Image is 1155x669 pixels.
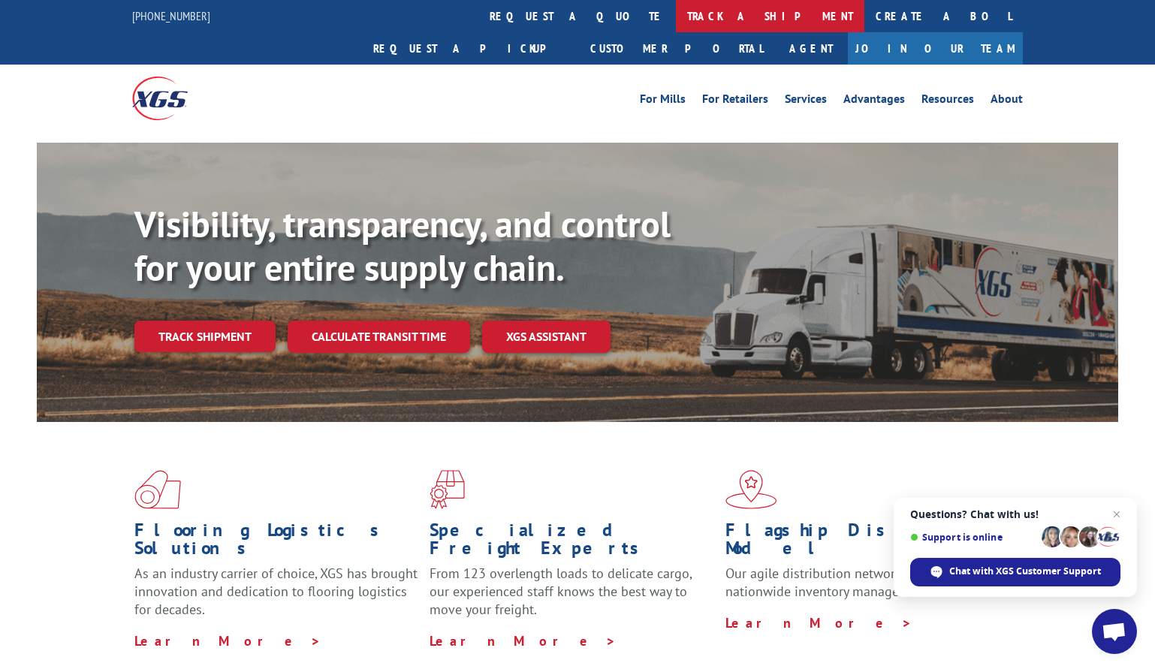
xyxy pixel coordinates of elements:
[430,632,617,649] a: Learn More >
[785,93,827,110] a: Services
[132,8,210,23] a: [PHONE_NUMBER]
[991,93,1023,110] a: About
[1092,609,1137,654] div: Open chat
[921,93,974,110] a: Resources
[362,32,579,65] a: Request a pickup
[848,32,1023,65] a: Join Our Team
[910,558,1120,586] div: Chat with XGS Customer Support
[702,93,768,110] a: For Retailers
[430,470,465,509] img: xgs-icon-focused-on-flooring-red
[288,321,470,353] a: Calculate transit time
[134,200,671,291] b: Visibility, transparency, and control for your entire supply chain.
[725,521,1009,565] h1: Flagship Distribution Model
[134,321,276,352] a: Track shipment
[640,93,686,110] a: For Mills
[725,565,1002,600] span: Our agile distribution network gives you nationwide inventory management on demand.
[949,565,1101,578] span: Chat with XGS Customer Support
[774,32,848,65] a: Agent
[134,470,181,509] img: xgs-icon-total-supply-chain-intelligence-red
[910,508,1120,520] span: Questions? Chat with us!
[430,565,713,631] p: From 123 overlength loads to delicate cargo, our experienced staff knows the best way to move you...
[579,32,774,65] a: Customer Portal
[843,93,905,110] a: Advantages
[1108,505,1126,523] span: Close chat
[910,532,1036,543] span: Support is online
[725,614,912,631] a: Learn More >
[134,565,418,618] span: As an industry carrier of choice, XGS has brought innovation and dedication to flooring logistics...
[725,470,777,509] img: xgs-icon-flagship-distribution-model-red
[430,521,713,565] h1: Specialized Freight Experts
[134,632,321,649] a: Learn More >
[482,321,611,353] a: XGS ASSISTANT
[134,521,418,565] h1: Flooring Logistics Solutions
